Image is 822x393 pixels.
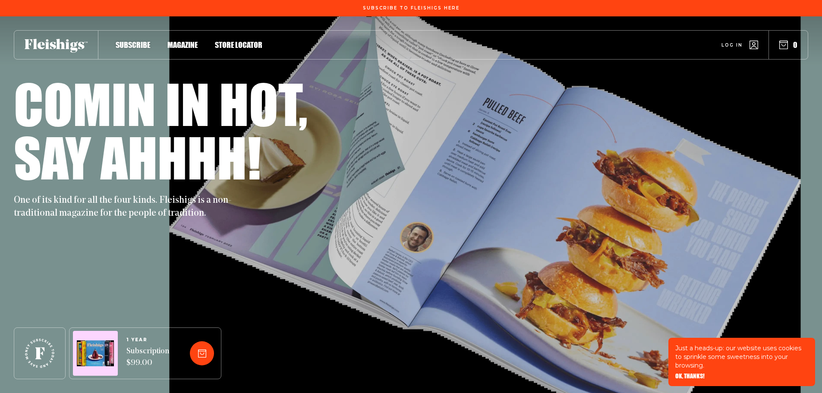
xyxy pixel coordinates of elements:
img: Magazines image [77,340,114,367]
span: Subscribe [116,40,150,50]
a: Subscribe To Fleishigs Here [361,6,461,10]
button: 0 [779,40,797,50]
a: Subscribe [116,39,150,50]
span: Log in [721,42,743,48]
a: 1 YEARSubscription $99.00 [126,337,169,369]
span: Magazine [167,40,198,50]
a: Store locator [215,39,262,50]
a: Log in [721,41,758,49]
span: Subscribe To Fleishigs Here [363,6,460,11]
a: Magazine [167,39,198,50]
span: Store locator [215,40,262,50]
h1: Comin in hot, [14,77,308,130]
p: Just a heads-up: our website uses cookies to sprinkle some sweetness into your browsing. [675,344,808,370]
button: OK, THANKS! [675,373,705,379]
h1: Say ahhhh! [14,130,261,184]
p: One of its kind for all the four kinds. Fleishigs is a non-traditional magazine for the people of... [14,194,238,220]
span: Subscription $99.00 [126,346,169,369]
span: 1 YEAR [126,337,169,343]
